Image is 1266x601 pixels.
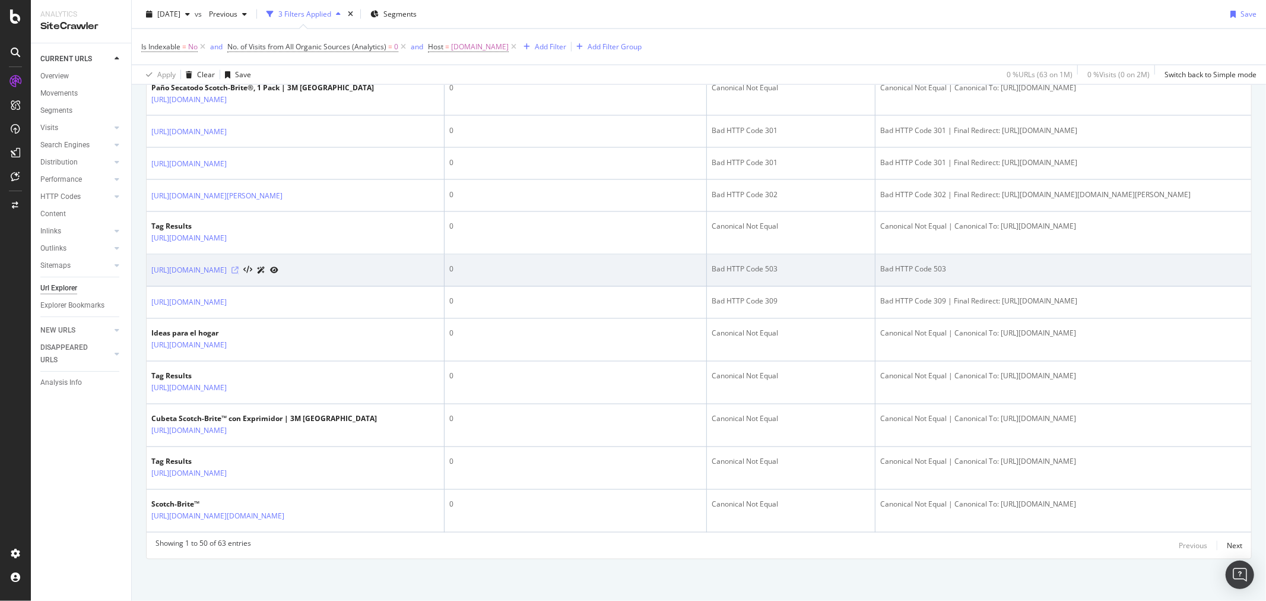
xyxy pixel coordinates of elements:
[712,296,871,307] div: Bad HTTP Code 309
[449,296,702,307] div: 0
[712,264,871,275] div: Bad HTTP Code 503
[151,511,284,523] a: [URL][DOMAIN_NAME][DOMAIN_NAME]
[262,5,345,24] button: 3 Filters Applied
[151,425,227,437] a: [URL][DOMAIN_NAME]
[40,20,122,33] div: SiteCrawler
[40,299,104,312] div: Explorer Bookmarks
[383,9,417,19] span: Segments
[151,371,278,382] div: Tag Results
[449,157,702,168] div: 0
[1227,541,1242,551] div: Next
[40,191,111,203] a: HTTP Codes
[411,42,423,52] div: and
[712,222,871,232] div: Canonical Not Equal
[449,499,702,510] div: 0
[588,42,642,52] div: Add Filter Group
[40,208,66,220] div: Content
[40,225,61,238] div: Inlinks
[394,39,398,55] span: 0
[40,122,58,134] div: Visits
[880,125,1246,136] div: Bad HTTP Code 301 | Final Redirect: [URL][DOMAIN_NAME]
[151,414,377,425] div: Cubeta Scotch-Brite™ con Exprimidor | 3M [GEOGRAPHIC_DATA]
[40,260,111,272] a: Sitemaps
[880,499,1246,510] div: Canonical Not Equal | Canonical To: [URL][DOMAIN_NAME]
[204,5,252,24] button: Previous
[1179,539,1207,553] button: Previous
[449,371,702,382] div: 0
[227,42,386,52] span: No. of Visits from All Organic Sources (Analytics)
[40,260,71,272] div: Sitemaps
[445,42,449,52] span: =
[880,371,1246,382] div: Canonical Not Equal | Canonical To: [URL][DOMAIN_NAME]
[449,189,702,200] div: 0
[449,125,702,136] div: 0
[411,41,423,52] button: and
[880,457,1246,467] div: Canonical Not Equal | Canonical To: [URL][DOMAIN_NAME]
[40,191,81,203] div: HTTP Codes
[712,189,871,200] div: Bad HTTP Code 302
[151,126,227,138] a: [URL][DOMAIN_NAME]
[151,222,278,232] div: Tag Results
[1240,9,1257,19] div: Save
[270,264,278,277] a: URL Inspection
[40,105,123,117] a: Segments
[1226,561,1254,589] div: Open Intercom Messenger
[243,267,252,275] button: View HTML Source
[231,267,239,274] a: Visit Online Page
[345,8,356,20] div: times
[235,69,251,80] div: Save
[388,42,392,52] span: =
[449,264,702,275] div: 0
[712,499,871,510] div: Canonical Not Equal
[151,499,336,510] div: Scotch-Brite™
[141,65,176,84] button: Apply
[40,156,78,169] div: Distribution
[151,382,227,394] a: [URL][DOMAIN_NAME]
[151,457,278,467] div: Tag Results
[712,83,871,93] div: Canonical Not Equal
[40,377,82,389] div: Analysis Info
[40,282,77,295] div: Url Explorer
[40,10,122,20] div: Analytics
[141,5,195,24] button: [DATE]
[40,173,111,186] a: Performance
[712,328,871,339] div: Canonical Not Equal
[40,156,111,169] a: Distribution
[257,264,265,277] a: AI Url Details
[40,53,111,65] a: CURRENT URLS
[880,83,1246,93] div: Canonical Not Equal | Canonical To: [URL][DOMAIN_NAME]
[197,69,215,80] div: Clear
[40,377,123,389] a: Analysis Info
[188,39,198,55] span: No
[1165,69,1257,80] div: Switch back to Simple mode
[151,340,227,352] a: [URL][DOMAIN_NAME]
[182,42,186,52] span: =
[151,158,227,170] a: [URL][DOMAIN_NAME]
[40,139,90,151] div: Search Engines
[880,264,1246,275] div: Bad HTTP Code 503
[40,242,111,255] a: Outlinks
[151,94,227,106] a: [URL][DOMAIN_NAME]
[366,5,421,24] button: Segments
[1007,69,1073,80] div: 0 % URLs ( 63 on 1M )
[880,189,1246,200] div: Bad HTTP Code 302 | Final Redirect: [URL][DOMAIN_NAME][DOMAIN_NAME][PERSON_NAME]
[449,83,702,93] div: 0
[40,173,82,186] div: Performance
[210,42,223,52] div: and
[40,53,92,65] div: CURRENT URLS
[40,122,111,134] a: Visits
[40,225,111,238] a: Inlinks
[1087,69,1150,80] div: 0 % Visits ( 0 on 2M )
[141,42,180,52] span: Is Indexable
[712,371,871,382] div: Canonical Not Equal
[151,265,227,277] a: [URL][DOMAIN_NAME]
[428,42,443,52] span: Host
[40,70,123,83] a: Overview
[195,9,204,19] span: vs
[157,69,176,80] div: Apply
[1160,65,1257,84] button: Switch back to Simple mode
[572,40,642,54] button: Add Filter Group
[451,39,509,55] span: [DOMAIN_NAME]
[712,414,871,425] div: Canonical Not Equal
[40,341,100,366] div: DISAPPEARED URLS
